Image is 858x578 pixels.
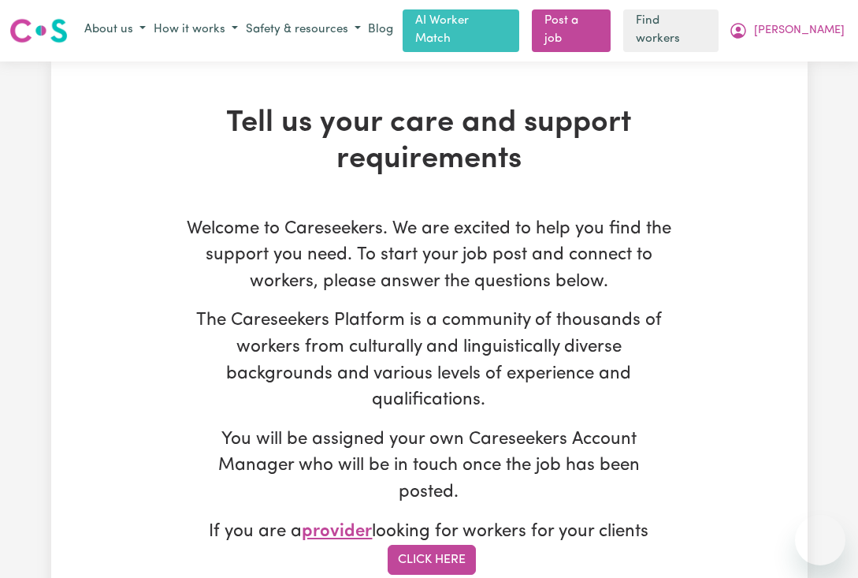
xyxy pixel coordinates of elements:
[532,9,611,52] a: Post a job
[80,17,150,43] button: About us
[725,17,849,44] button: My Account
[186,427,671,506] p: You will be assigned your own Careseekers Account Manager who will be in touch once the job has b...
[186,308,671,413] p: The Careseekers Platform is a community of thousands of workers from culturally and linguisticall...
[186,106,671,178] h1: Tell us your care and support requirements
[754,22,845,39] span: [PERSON_NAME]
[388,545,476,575] a: Click Here
[403,9,519,52] a: AI Worker Match
[242,17,365,43] button: Safety & resources
[302,523,372,541] span: provider
[795,515,845,565] iframe: Button to launch messaging window
[9,17,68,45] img: Careseekers logo
[186,519,671,576] p: If you are a looking for workers for your clients
[9,13,68,49] a: Careseekers logo
[186,216,671,296] p: Welcome to Careseekers. We are excited to help you find the support you need. To start your job p...
[150,17,242,43] button: How it works
[623,9,719,52] a: Find workers
[365,18,396,43] a: Blog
